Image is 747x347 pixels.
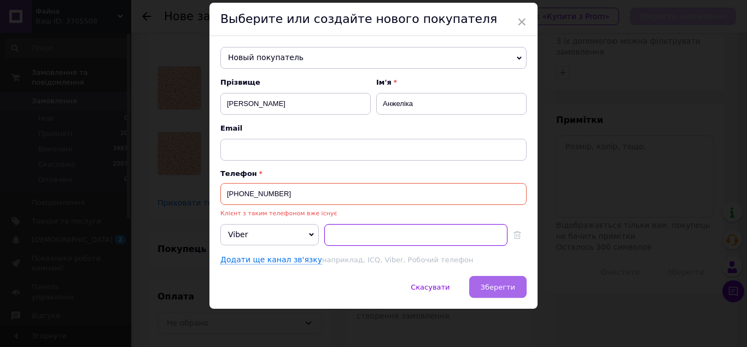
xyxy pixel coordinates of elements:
[220,93,371,115] input: Наприклад: Іванов
[220,169,527,178] p: Телефон
[220,123,527,133] span: Email
[411,283,450,291] span: Скасувати
[228,230,248,239] span: Viber
[220,255,322,264] a: Додати ще канал зв'язку
[220,210,337,217] span: Клієнт з таким телефоном вже існує
[220,183,527,205] input: +38 096 0000000
[322,256,473,264] span: наприклад, ICQ, Viber, Робочий телефон
[399,276,461,298] button: Скасувати
[220,78,371,87] span: Прізвище
[220,47,527,69] span: Новый покупатель
[376,78,527,87] span: Ім'я
[481,283,515,291] span: Зберегти
[209,3,538,36] div: Выберите или создайте нового покупателя
[517,13,527,31] span: ×
[469,276,527,298] button: Зберегти
[376,93,527,115] input: Наприклад: Іван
